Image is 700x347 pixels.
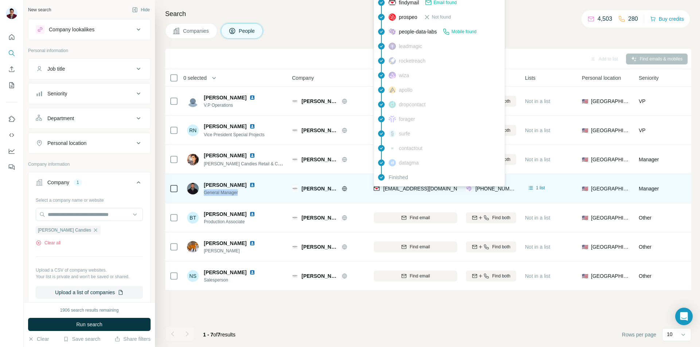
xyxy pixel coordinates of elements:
[525,127,550,133] span: Not in a list
[389,174,408,181] span: Finished
[6,7,17,19] img: Avatar
[213,332,218,338] span: of
[374,212,457,223] button: Find email
[374,241,457,252] button: Find email
[204,218,264,225] span: Production Associate
[639,74,658,82] span: Seniority
[204,210,246,218] span: [PERSON_NAME]
[204,161,320,166] span: [PERSON_NAME] Candies Retail & Coffee House Manager
[28,21,150,38] button: Company lookalikes
[187,154,199,165] img: Avatar
[302,98,338,105] span: [PERSON_NAME] Candies
[374,271,457,281] button: Find email
[36,240,61,246] button: Clear all
[204,123,246,130] span: [PERSON_NAME]
[47,65,65,72] div: Job title
[399,57,425,64] span: rocketreach
[591,156,630,163] span: [GEOGRAPHIC_DATA]
[292,186,298,192] img: Logo of Doscher's Candies
[525,157,550,162] span: Not in a list
[6,145,17,158] button: Dashboard
[639,273,652,279] span: Other
[639,186,659,192] span: Manager
[204,102,264,109] span: V.P Operations
[28,7,51,13] div: New search
[410,273,430,279] span: Find email
[374,185,380,192] img: provider findymail logo
[525,74,536,82] span: Lists
[204,132,265,137] span: Vice President Special Projects
[292,74,314,82] span: Company
[399,101,425,108] span: dropcontact
[389,28,396,35] img: provider people-data-labs logo
[187,183,199,194] img: Avatar
[49,26,94,33] div: Company lookalikes
[667,331,673,338] p: 10
[628,15,638,23] p: 280
[38,227,91,233] span: [PERSON_NAME] Candies
[183,74,207,82] span: 0 selected
[399,159,419,166] span: datagma
[466,212,516,223] button: Find both
[591,185,630,192] span: [GEOGRAPHIC_DATA]
[187,241,199,253] img: Avatar
[292,215,298,221] img: Logo of Doscher's Candies
[639,127,646,133] span: VP
[389,13,396,21] img: provider prospeo logo
[60,307,119,314] div: 1906 search results remaining
[249,211,255,217] img: LinkedIn logo
[389,43,396,50] img: provider leadmagic logo
[492,244,510,250] span: Find both
[582,185,588,192] span: 🇺🇸
[6,161,17,174] button: Feedback
[187,125,199,136] div: RN
[492,273,510,279] span: Find both
[28,60,150,78] button: Job title
[6,129,17,142] button: Use Surfe API
[74,179,82,186] div: 1
[432,14,451,20] span: Not found
[410,214,430,221] span: Find email
[650,14,684,24] button: Buy credits
[28,85,150,102] button: Seniority
[302,214,338,221] span: [PERSON_NAME] Candies
[47,139,86,147] div: Personal location
[302,156,338,163] span: [PERSON_NAME] Candies
[76,321,102,328] span: Run search
[582,156,588,163] span: 🇺🇸
[639,215,652,221] span: Other
[187,212,199,224] div: BT
[183,27,210,35] span: Companies
[389,115,396,123] img: provider forager logo
[249,123,255,129] img: LinkedIn logo
[399,86,412,94] span: apollo
[383,186,470,192] span: [EMAIL_ADDRESS][DOMAIN_NAME]
[249,269,255,275] img: LinkedIn logo
[6,79,17,92] button: My lists
[525,98,550,104] span: Not in a list
[389,72,396,79] img: provider wiza logo
[28,335,49,343] button: Clear
[47,90,67,97] div: Seniority
[28,161,151,167] p: Company information
[28,134,150,152] button: Personal location
[466,271,516,281] button: Find both
[292,98,298,104] img: Logo of Doscher's Candies
[292,127,298,133] img: Logo of Doscher's Candies
[399,28,437,35] span: people-data-labs
[389,130,396,137] img: provider surfe logo
[475,186,521,192] span: [PHONE_NUMBER]
[204,189,264,196] span: General Manager
[36,267,143,273] p: Upload a CSV of company websites.
[536,185,545,191] span: 1 list
[466,241,516,252] button: Find both
[466,185,472,192] img: provider people-data-labs logo
[525,273,550,279] span: Not in a list
[399,43,422,50] span: leadmagic
[249,182,255,188] img: LinkedIn logo
[492,214,510,221] span: Find both
[204,269,246,276] span: [PERSON_NAME]
[302,185,338,192] span: [PERSON_NAME] Candies
[591,214,630,221] span: [GEOGRAPHIC_DATA]
[47,115,74,122] div: Department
